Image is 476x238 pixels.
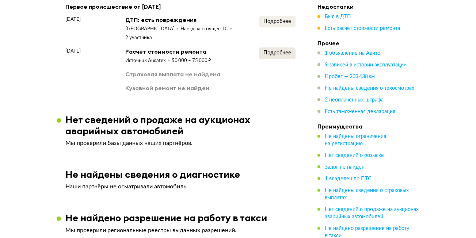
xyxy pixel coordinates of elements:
span: Пробег — 203 438 км [325,74,375,79]
span: 2 неоплаченных штрафа [325,97,384,103]
span: Не найдены ограничения на регистрацию [325,134,386,146]
div: [GEOGRAPHIC_DATA] [125,26,180,32]
h4: Прочее [317,39,420,47]
span: 1 владелец по ПТС [325,176,372,181]
h3: Нет сведений о продаже на аукционах аварийных автомобилей [65,114,304,137]
span: Не найдены сведения о техосмотрах [325,86,414,91]
button: Подробнее [259,16,296,27]
span: 9 записей в истории эксплуатации [325,62,407,68]
span: Подробнее [263,50,291,55]
span: Залог не найден [325,165,365,170]
span: [DATE] [65,16,81,23]
div: ДТП: есть повреждения [125,16,259,24]
div: Страховая выплата не найдена [125,70,220,78]
span: Был в ДТП [325,14,351,19]
h4: Преимущества [317,123,420,130]
span: Не найдены сведения о страховых выплатах [325,188,409,200]
p: Мы проверили базы данных наших партнёров. [65,139,296,147]
span: 1 объявление на Авито [325,51,380,56]
span: Нет сведений о розыске [325,153,384,158]
h3: Не найдены сведения о диагностике [65,169,240,180]
div: Расчёт стоимости ремонта [125,47,211,55]
div: Первое происшествие от [DATE] [65,2,296,11]
div: 50 000 – 75 000 ₽ [172,58,211,64]
h4: Недостатки [317,3,420,10]
span: Есть расчёт стоимости ремонта [325,26,400,31]
button: Подробнее [259,47,296,59]
div: 2 участника [125,35,152,41]
p: Наши партнёры не осматривали автомобиль. [65,183,296,190]
span: Подробнее [263,19,291,24]
p: Мы проверили региональные реестры выданных разрешений. [65,227,296,234]
div: Наезд на стоящее ТС [180,26,234,32]
span: Есть таможенная декларация [325,109,395,114]
span: [DATE] [65,47,81,55]
div: Кузовной ремонт не найден [125,84,209,92]
span: Нет сведений о продаже на аукционах аварийных автомобилей [325,207,419,219]
h3: Не найдено разрешение на работу в такси [65,212,267,223]
div: Источник Audatex [125,58,172,64]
